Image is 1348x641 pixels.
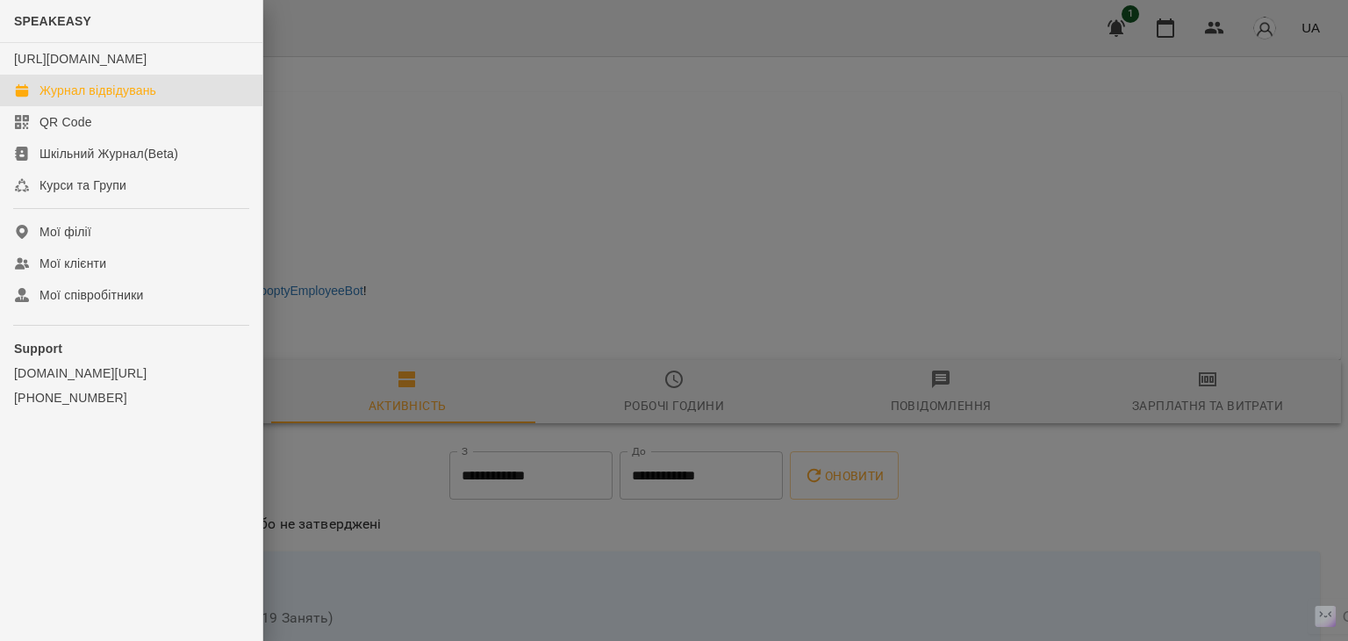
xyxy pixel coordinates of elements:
[14,364,248,382] a: [DOMAIN_NAME][URL]
[39,286,144,304] div: Мої співробітники
[39,255,106,272] div: Мої клієнти
[39,223,91,241] div: Мої філії
[39,176,126,194] div: Курси та Групи
[39,82,156,99] div: Журнал відвідувань
[39,113,92,131] div: QR Code
[14,340,248,357] p: Support
[14,389,248,407] a: [PHONE_NUMBER]
[39,145,178,162] div: Шкільний Журнал(Beta)
[14,52,147,66] a: [URL][DOMAIN_NAME]
[14,14,91,28] span: SPEAKEASY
